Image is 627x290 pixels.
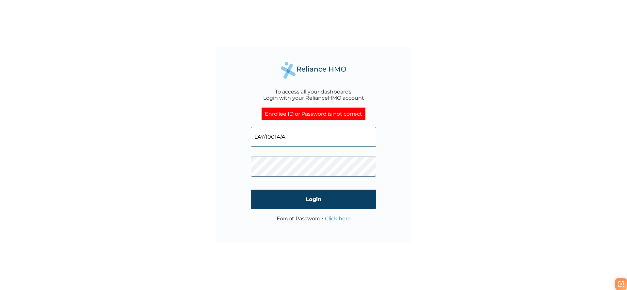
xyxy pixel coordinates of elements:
[262,108,365,120] div: Enrollee ID or Password is not correct
[263,89,364,101] div: To access all your dashboards, Login with your RelianceHMO account
[281,62,346,78] img: Reliance Health's Logo
[251,190,376,209] input: Login
[325,215,351,222] a: Click here
[277,215,351,222] p: Forgot Password?
[251,127,376,147] input: Email address or HMO ID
